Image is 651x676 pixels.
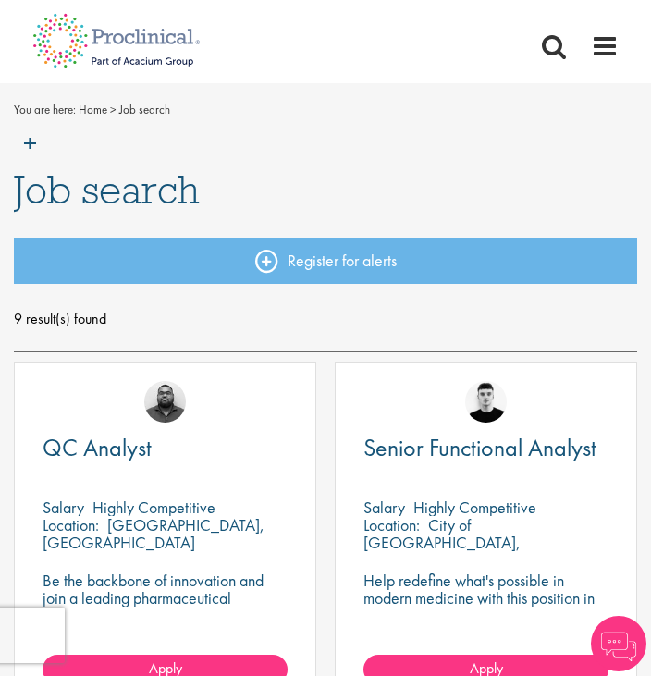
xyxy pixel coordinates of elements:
a: Senior Functional Analyst [363,436,608,460]
span: Job search [14,165,200,215]
a: QC Analyst [43,436,288,460]
span: Salary [363,497,405,518]
a: Register for alerts [14,238,637,284]
p: City of [GEOGRAPHIC_DATA], [GEOGRAPHIC_DATA] [363,514,521,571]
p: [GEOGRAPHIC_DATA], [GEOGRAPHIC_DATA] [43,514,264,553]
span: QC Analyst [43,432,152,463]
img: Patrick Melody [465,381,507,423]
p: Be the backbone of innovation and join a leading pharmaceutical company to help keep life-changin... [43,572,288,642]
img: Ashley Bennett [144,381,186,423]
span: Senior Functional Analyst [363,432,596,463]
p: Help redefine what's possible in modern medicine with this position in Functional Analysis! [363,572,608,624]
span: Location: [43,514,99,535]
span: Location: [363,514,420,535]
p: Highly Competitive [92,497,215,518]
img: Chatbot [591,616,646,671]
p: Highly Competitive [413,497,536,518]
span: Salary [43,497,84,518]
span: You are here: [14,102,76,117]
span: 9 result(s) found [14,305,637,333]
